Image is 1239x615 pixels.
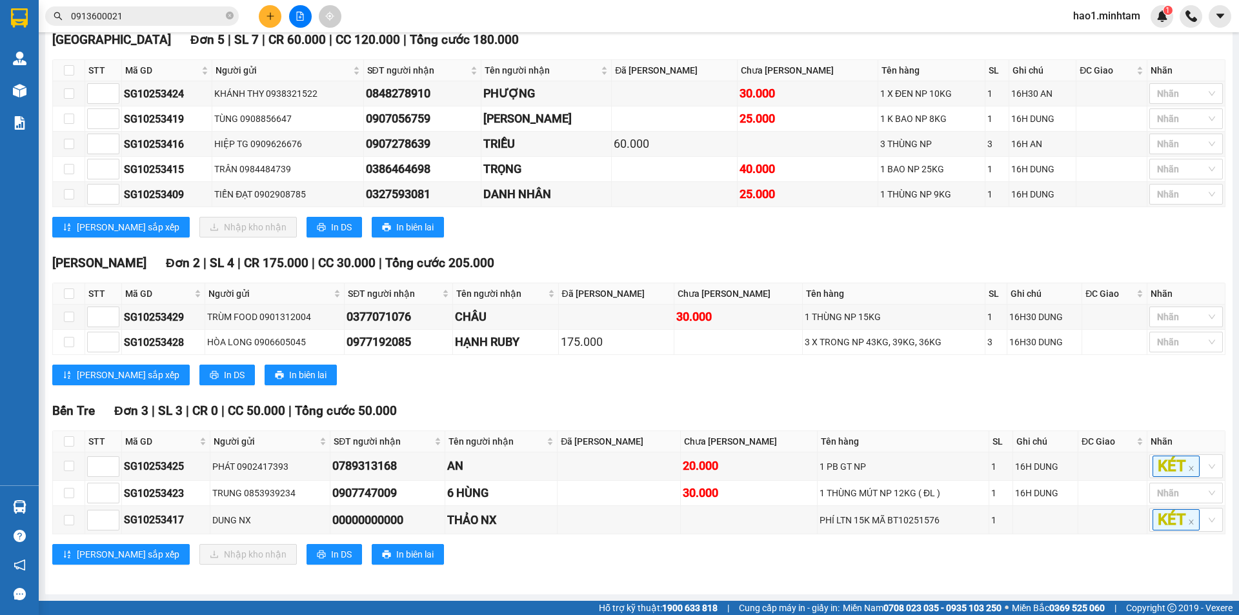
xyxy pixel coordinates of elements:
[880,187,983,201] div: 1 THÙNG NP 9KG
[317,550,326,560] span: printer
[738,60,878,81] th: Chưa [PERSON_NAME]
[124,111,210,127] div: SG10253419
[122,157,212,182] td: SG10253415
[55,7,108,15] span: [PERSON_NAME]
[366,160,479,178] div: 0386464698
[228,403,285,418] span: CC 50.000
[364,106,482,132] td: 0907056759
[483,135,609,153] div: TRIỀU
[85,60,122,81] th: STT
[379,256,382,270] span: |
[445,481,558,506] td: 6 HÙNG
[216,63,350,77] span: Người gửi
[58,69,123,79] span: 12:03:19 [DATE]
[396,220,434,234] span: In biên lai
[410,32,519,47] span: Tổng cước 180.000
[1156,10,1168,22] img: icon-new-feature
[207,310,342,324] div: TRÙM FOOD 0901312004
[330,481,445,506] td: 0907747009
[843,601,1002,615] span: Miền Nam
[34,81,59,90] span: BẰNG-
[485,63,598,77] span: Tên người nhận
[330,506,445,534] td: 00000000000
[883,603,1002,613] strong: 0708 023 035 - 0935 103 250
[63,550,72,560] span: sort-ascending
[1012,601,1105,615] span: Miền Bắc
[348,287,439,301] span: SĐT người nhận
[1188,465,1194,472] span: close
[803,283,985,305] th: Tên hàng
[331,547,352,561] span: In DS
[54,12,63,21] span: search
[199,217,297,237] button: downloadNhập kho nhận
[125,434,197,449] span: Mã GD
[880,162,983,176] div: 1 BAO NP 25KG
[1165,6,1170,15] span: 1
[683,457,815,475] div: 20.000
[312,256,315,270] span: |
[4,69,56,79] span: Ngày/ giờ gửi:
[212,459,328,474] div: PHÁT 0902417393
[1082,434,1134,449] span: ĐC Giao
[1151,63,1222,77] div: Nhãn
[11,8,28,28] img: logo-vxr
[190,32,225,47] span: Đơn 5
[1151,434,1222,449] div: Nhãn
[1214,10,1226,22] span: caret-down
[124,485,208,501] div: SG10253423
[347,333,450,351] div: 0977192085
[45,29,148,43] strong: MĐH:
[124,309,203,325] div: SG10253429
[325,12,334,21] span: aim
[307,217,362,237] button: printerIn DS
[1063,8,1151,24] span: hao1.minhtam
[77,547,179,561] span: [PERSON_NAME] sắp xếp
[987,162,1007,176] div: 1
[224,368,245,382] span: In DS
[4,6,108,15] span: 12:08-
[63,223,72,233] span: sort-ascending
[483,185,609,203] div: DANH NHÂN
[122,132,212,157] td: SG10253416
[345,330,453,355] td: 0977192085
[124,161,210,177] div: SG10253415
[4,94,162,117] span: Tên hàng:
[221,403,225,418] span: |
[212,513,328,527] div: DUNG NX
[158,403,183,418] span: SL 3
[214,86,361,101] div: KHÁNH THY 0938321522
[445,452,558,481] td: AN
[334,434,432,449] span: SĐT người nhận
[318,256,376,270] span: CC 30.000
[674,283,803,305] th: Chưa [PERSON_NAME]
[265,365,337,385] button: printerIn biên lai
[880,86,983,101] div: 1 X ĐEN NP 10KG
[331,220,352,234] span: In DS
[52,403,95,418] span: Bến Tre
[740,160,875,178] div: 40.000
[14,559,26,571] span: notification
[481,81,612,106] td: PHƯỢNG
[481,157,612,182] td: TRỌNG
[307,544,362,565] button: printerIn DS
[288,403,292,418] span: |
[114,403,148,418] span: Đơn 3
[124,86,210,102] div: SG10253424
[662,603,718,613] strong: 1900 633 818
[447,511,555,529] div: THẢO NX
[319,5,341,28] button: aim
[296,12,305,21] span: file-add
[1011,112,1074,126] div: 16H DUNG
[26,57,104,67] span: KHOA-
[445,506,558,534] td: THẢO NX
[681,431,818,452] th: Chưa [PERSON_NAME]
[329,32,332,47] span: |
[483,110,609,128] div: [PERSON_NAME]
[453,305,559,330] td: CHÂU
[192,403,218,418] span: CR 0
[385,256,494,270] span: Tổng cước 205.000
[226,12,234,19] span: close-circle
[558,431,680,452] th: Đã [PERSON_NAME]
[122,481,210,506] td: SG10253423
[1114,601,1116,615] span: |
